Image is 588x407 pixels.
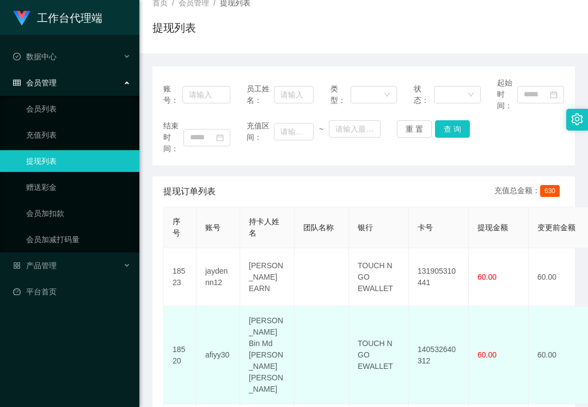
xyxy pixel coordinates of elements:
td: 140532640312 [409,306,469,404]
span: 提现金额 [477,223,508,232]
i: 图标: appstore-o [13,262,21,269]
span: 60.00 [477,350,497,359]
span: 序号 [173,217,180,237]
td: 131905310441 [409,248,469,306]
span: 起始时间： [497,77,517,112]
a: 图标: dashboard平台首页 [13,281,131,303]
a: 充值列表 [26,124,131,146]
a: 会员加减打码量 [26,229,131,250]
div: 充值总金额： [494,185,564,198]
button: 重 置 [397,120,432,138]
span: 产品管理 [13,261,57,270]
td: TOUCH N GO EWALLET [349,306,409,404]
a: 工作台代理端 [13,13,102,22]
i: 图标: calendar [216,134,224,141]
span: 充值区间： [247,120,274,143]
i: 图标: down [384,91,390,99]
input: 请输入最大值为 [329,120,380,138]
button: 查 询 [435,120,470,138]
span: 630 [540,185,560,197]
span: 状态： [414,83,434,106]
span: 结束时间： [163,120,183,155]
span: ~ [314,124,329,135]
span: 账号： [163,83,182,106]
span: 会员管理 [13,78,57,87]
span: 持卡人姓名 [249,217,279,237]
a: 会员列表 [26,98,131,120]
span: 60.00 [477,273,497,281]
td: afiyy30 [197,306,240,404]
span: 提现订单列表 [163,185,216,198]
span: 账号 [205,223,220,232]
span: 团队名称 [303,223,334,232]
a: 提现列表 [26,150,131,172]
span: 员工姓名： [247,83,274,106]
td: 18523 [164,248,197,306]
i: 图标: setting [571,113,583,125]
span: 变更前金额 [537,223,575,232]
td: jaydennn12 [197,248,240,306]
span: 数据中心 [13,52,57,61]
img: logo.9652507e.png [13,11,30,26]
span: 类型： [330,83,351,106]
td: 18520 [164,306,197,404]
a: 会员加扣款 [26,202,131,224]
input: 请输入 [274,86,314,103]
i: 图标: table [13,79,21,87]
span: 银行 [358,223,373,232]
i: 图标: check-circle-o [13,53,21,60]
td: [PERSON_NAME] EARN [240,248,295,306]
a: 赠送彩金 [26,176,131,198]
input: 请输入最小值为 [274,123,314,140]
i: 图标: down [468,91,474,99]
td: [PERSON_NAME] Bin Md [PERSON_NAME] [PERSON_NAME] [240,306,295,404]
h1: 提现列表 [152,20,196,36]
input: 请输入 [182,86,230,103]
i: 图标: calendar [550,91,558,98]
h1: 工作台代理端 [37,1,102,35]
span: 卡号 [418,223,433,232]
td: TOUCH N GO EWALLET [349,248,409,306]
